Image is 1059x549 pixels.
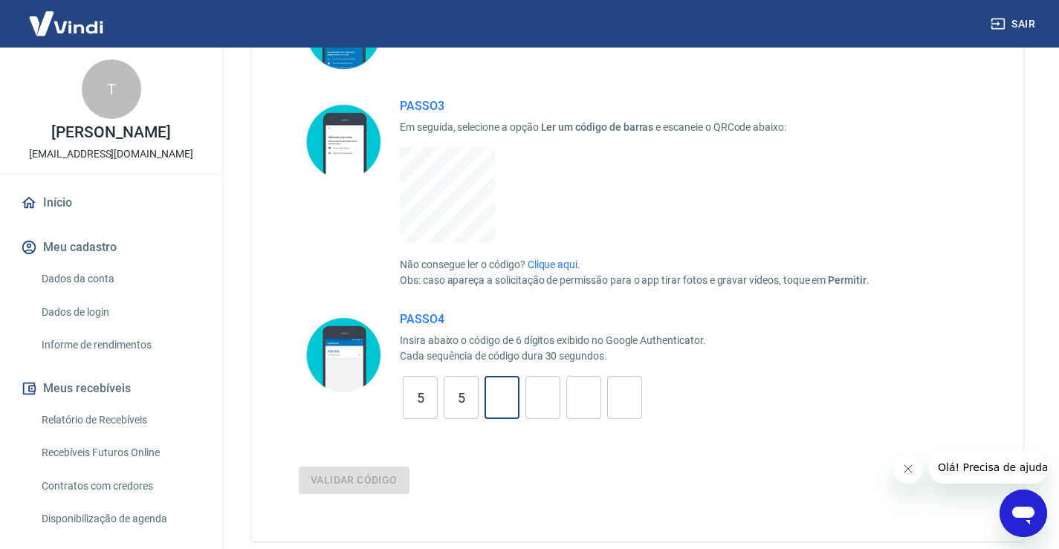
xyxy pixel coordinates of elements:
button: Meu cadastro [18,231,204,264]
div: T [82,59,141,119]
img: Vindi [18,1,114,46]
a: Início [18,186,204,219]
a: Recebíveis Futuros Online [36,438,204,468]
span: Olá! Precisa de ajuda? [9,10,125,22]
p: Cada sequência de código dura 30 segundos. [400,348,706,364]
p: Em seguida, selecione a opção e escaneie o QRCode abaixo: [400,120,869,135]
p: [PERSON_NAME] [51,125,170,140]
iframe: Botão para abrir a janela de mensagens [1000,490,1047,537]
button: Meus recebíveis [18,372,204,405]
img: Insira abaixo o código de 6 dígitos exibido no Google Authenticator. [299,312,388,397]
a: Disponibilização de agenda [36,504,204,534]
h5: PASSO 3 [400,99,869,114]
h5: PASSO 4 [400,312,706,327]
p: Obs: caso apareça a solicitação de permissão para o app tirar fotos e gravar vídeos, toque em . [400,273,869,288]
a: Contratos com credores [36,471,204,501]
img: Selecione Digitar uma chave fornecida, informe os dados abaixo e toque em Adicionar [299,99,388,184]
iframe: Mensagem da empresa [929,451,1047,484]
p: Insira abaixo o código de 6 dígitos exibido no Google Authenticator. [400,333,706,348]
a: Clique aqui [528,259,577,270]
p: Não consegue ler o código? . [400,257,869,273]
button: Sair [988,10,1041,38]
span: Permitir [828,274,867,286]
a: Informe de rendimentos [36,330,204,360]
a: Dados de login [36,297,204,328]
a: Relatório de Recebíveis [36,405,204,435]
a: Dados da conta [36,264,204,294]
p: [EMAIL_ADDRESS][DOMAIN_NAME] [29,146,193,162]
iframe: Fechar mensagem [893,454,923,484]
span: Ler um código de barras [541,121,654,133]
